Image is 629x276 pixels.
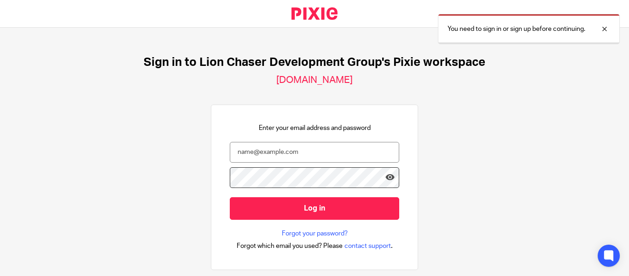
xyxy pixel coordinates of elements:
[344,241,391,251] span: contact support
[259,123,371,133] p: Enter your email address and password
[144,55,485,70] h1: Sign in to Lion Chaser Development Group's Pixie workspace
[448,24,585,34] p: You need to sign in or sign up before continuing.
[237,241,393,251] div: .
[237,241,343,251] span: Forgot which email you used? Please
[230,142,399,163] input: name@example.com
[282,229,348,238] a: Forgot your password?
[276,74,353,86] h2: [DOMAIN_NAME]
[230,197,399,220] input: Log in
